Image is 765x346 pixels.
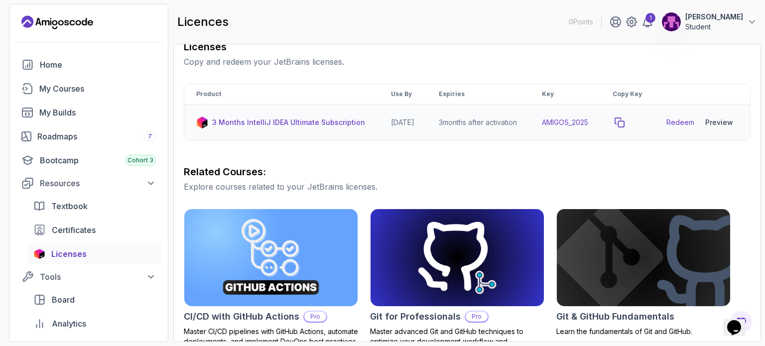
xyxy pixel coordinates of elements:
[51,248,87,260] span: Licenses
[666,117,694,127] a: Redeem
[15,126,162,146] a: roadmaps
[184,84,379,105] th: Product
[379,105,427,141] td: [DATE]
[51,200,88,212] span: Textbook
[184,181,751,193] p: Explore courses related to your JetBrains licenses.
[530,84,601,105] th: Key
[723,306,755,336] iframe: chat widget
[641,16,653,28] a: 1
[52,224,96,236] span: Certificates
[27,290,162,310] a: board
[148,132,152,140] span: 7
[15,174,162,192] button: Resources
[15,103,162,122] a: builds
[466,312,488,322] p: Pro
[27,196,162,216] a: textbook
[427,84,530,105] th: Expiries
[556,327,731,337] p: Learn the fundamentals of Git and GitHub.
[15,150,162,170] a: bootcamp
[27,314,162,334] a: analytics
[370,310,461,324] h2: Git for Professionals
[52,318,86,330] span: Analytics
[556,310,674,324] h2: Git & GitHub Fundamentals
[40,154,156,166] div: Bootcamp
[177,14,229,30] h2: licences
[15,268,162,286] button: Tools
[645,13,655,23] div: 1
[613,115,627,129] button: copy-button
[685,12,743,22] p: [PERSON_NAME]
[184,165,751,179] h3: Related Courses:
[39,107,156,118] div: My Builds
[184,40,751,54] h3: Licenses
[52,294,75,306] span: Board
[601,84,654,105] th: Copy Key
[40,177,156,189] div: Resources
[184,209,358,306] img: CI/CD with GitHub Actions card
[557,209,730,306] img: Git & GitHub Fundamentals card
[27,244,162,264] a: licenses
[40,59,156,71] div: Home
[212,117,365,127] p: 3 Months IntelliJ IDEA Ultimate Subscription
[304,312,326,322] p: Pro
[39,83,156,95] div: My Courses
[700,113,738,132] button: Preview
[184,56,751,68] p: Copy and redeem your JetBrains licenses.
[33,249,45,259] img: jetbrains icon
[530,105,601,141] td: AMIGOS_2025
[15,79,162,99] a: courses
[569,17,593,27] p: 0 Points
[37,130,156,142] div: Roadmaps
[127,156,153,164] span: Cohort 3
[196,116,208,128] img: jetbrains icon
[662,12,681,31] img: user profile image
[184,310,299,324] h2: CI/CD with GitHub Actions
[379,84,427,105] th: Use By
[685,22,743,32] p: Student
[15,55,162,75] a: home
[427,105,530,141] td: 3 months after activation
[40,271,156,283] div: Tools
[21,14,93,30] a: Landing page
[661,12,757,32] button: user profile image[PERSON_NAME]Student
[705,117,733,127] div: Preview
[27,220,162,240] a: certificates
[371,209,544,306] img: Git for Professionals card
[556,209,731,337] a: Git & GitHub Fundamentals cardGit & GitHub FundamentalsLearn the fundamentals of Git and GitHub.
